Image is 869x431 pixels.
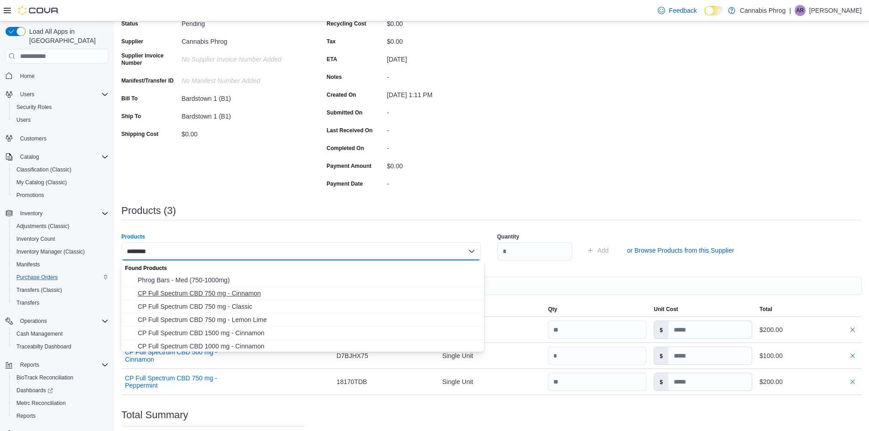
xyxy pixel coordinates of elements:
div: $200.00 [760,376,858,387]
span: or Browse Products from this Supplier [627,246,734,255]
label: Shipping Cost [121,130,158,138]
button: Users [16,89,38,100]
button: Manifests [9,258,112,271]
button: Close list of options [468,248,475,255]
span: Dashboards [16,387,53,394]
span: Classification (Classic) [13,164,109,175]
a: Customers [16,133,50,144]
span: Metrc Reconciliation [13,398,109,409]
div: Single Unit [439,373,545,391]
span: Classification (Classic) [16,166,72,173]
label: Submitted On [327,109,363,116]
label: $ [654,373,668,390]
button: or Browse Products from this Supplier [623,241,738,260]
button: CP Full Spectrum CBD 750 mg - Cinnamon [121,287,484,300]
span: Customers [16,133,109,144]
label: $ [654,321,668,338]
span: Home [20,73,35,80]
span: Adjustments (Classic) [16,223,69,230]
a: Home [16,71,38,82]
span: Reports [16,359,109,370]
a: My Catalog (Classic) [13,177,71,188]
span: Reports [20,361,39,369]
button: Customers [2,132,112,145]
label: Tax [327,38,336,45]
a: Promotions [13,190,48,201]
span: Adjustments (Classic) [13,221,109,232]
button: Promotions [9,189,112,202]
button: CP Full Spectrum CBD 750 mg - Classic [121,300,484,313]
label: $ [654,347,668,364]
div: Bardstown 1 (B1) [182,91,304,102]
h3: Total Summary [121,410,188,421]
span: Security Roles [16,104,52,111]
label: Payment Date [327,180,363,187]
div: - [387,141,509,152]
div: $0.00 [387,159,509,170]
a: Purchase Orders [13,272,62,283]
button: Catalog [16,151,42,162]
label: Supplier Invoice Number [121,52,178,67]
a: Feedback [654,1,700,20]
label: Notes [327,73,342,81]
button: Add [583,241,613,260]
span: Cash Management [13,328,109,339]
button: Unit [439,302,545,317]
span: Users [13,114,109,125]
span: Manifests [16,261,40,268]
span: Total [760,306,772,313]
label: Created On [327,91,356,99]
button: Reports [9,410,112,422]
span: AR [796,5,804,16]
div: Cannabis Phrog [182,34,304,45]
div: Found Products [121,260,484,274]
p: [PERSON_NAME] [809,5,862,16]
a: Cash Management [13,328,66,339]
button: Unit Cost [650,302,756,317]
label: Manifest/Transfer ID [121,77,174,84]
span: 18170TDB [337,376,367,387]
span: My Catalog (Classic) [13,177,109,188]
button: Inventory [2,207,112,220]
span: Inventory [20,210,42,217]
button: Home [2,69,112,82]
a: Dashboards [13,385,57,396]
span: Inventory [16,208,109,219]
span: Operations [20,317,47,325]
a: Traceabilty Dashboard [13,341,75,352]
label: ETA [327,56,337,63]
div: Choose from the following options [121,260,484,419]
label: Quantity [497,233,520,240]
span: Promotions [16,192,44,199]
div: No Supplier Invoice Number added [182,52,304,63]
label: Status [121,20,138,27]
label: Ship To [121,113,141,120]
a: Transfers (Classic) [13,285,66,296]
span: Users [16,89,109,100]
div: [DATE] 1:11 PM [387,88,509,99]
button: Operations [2,315,112,327]
button: Users [2,88,112,101]
p: Cannabis Phrog [740,5,786,16]
a: Security Roles [13,102,55,113]
div: - [387,105,509,116]
div: - [387,123,509,134]
span: Inventory Count [13,234,109,244]
a: Reports [13,410,39,421]
div: Amanda Raymer-Henderson [795,5,806,16]
a: Adjustments (Classic) [13,221,73,232]
span: Catalog [20,153,39,161]
div: No Manifest Number added [182,73,304,84]
button: Classification (Classic) [9,163,112,176]
label: Supplier [121,38,143,45]
span: Traceabilty Dashboard [16,343,71,350]
button: CP Full Spectrum CBD 1500 mg - Cinnamon [121,327,484,340]
button: Inventory [16,208,46,219]
img: Cova [18,6,59,15]
div: [DATE] [387,52,509,63]
a: Manifests [13,259,43,270]
div: $0.00 [387,34,509,45]
span: Home [16,70,109,81]
button: CP Full Spectrum CBD 750 mg - Peppermint [125,374,224,389]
